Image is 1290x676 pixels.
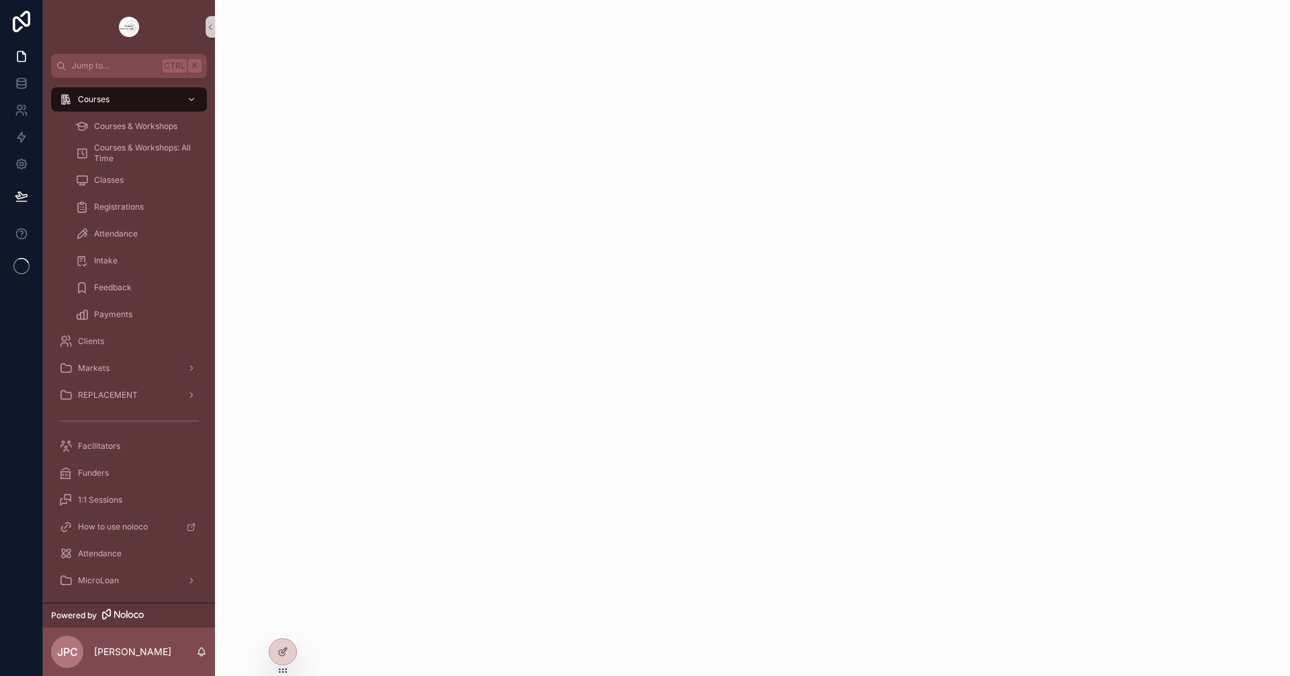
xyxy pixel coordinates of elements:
span: REPLACEMENT [78,390,138,400]
button: Jump to...CtrlK [51,54,207,78]
span: K [189,60,200,71]
img: App logo [118,16,140,38]
span: Courses & Workshops: All Time [94,142,193,164]
span: Courses [78,94,110,105]
a: Intake [67,249,207,273]
span: Feedback [94,282,132,293]
span: Jump to... [72,60,157,71]
span: Clients [78,336,104,347]
div: scrollable content [43,78,215,603]
a: Registrations [67,195,207,219]
span: Facilitators [78,441,120,452]
a: REPLACEMENT [51,383,207,407]
span: Funders [78,468,109,478]
a: Feedback [67,276,207,300]
span: Registrations [94,202,144,212]
a: How to use noloco [51,515,207,539]
span: Markets [78,363,110,374]
span: How to use noloco [78,521,148,532]
a: 1:1 Sessions [51,488,207,512]
span: MicroLoan [78,575,119,586]
a: MicroLoan [51,568,207,593]
a: Powered by [43,603,215,628]
a: Facilitators [51,434,207,458]
span: Attendance [78,548,122,559]
a: Clients [51,329,207,353]
span: Powered by [51,610,97,621]
span: Payments [94,309,132,320]
a: Courses & Workshops [67,114,207,138]
a: Payments [67,302,207,327]
span: Intake [94,255,118,266]
a: Courses & Workshops: All Time [67,141,207,165]
a: Attendance [67,222,207,246]
a: Attendance [51,542,207,566]
span: Classes [94,175,124,185]
span: Courses & Workshops [94,121,177,132]
span: JPC [57,644,78,660]
span: Ctrl [163,59,187,73]
a: Courses [51,87,207,112]
span: 1:1 Sessions [78,495,122,505]
span: Attendance [94,228,138,239]
a: Markets [51,356,207,380]
p: [PERSON_NAME] [94,645,171,659]
a: Funders [51,461,207,485]
a: Classes [67,168,207,192]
